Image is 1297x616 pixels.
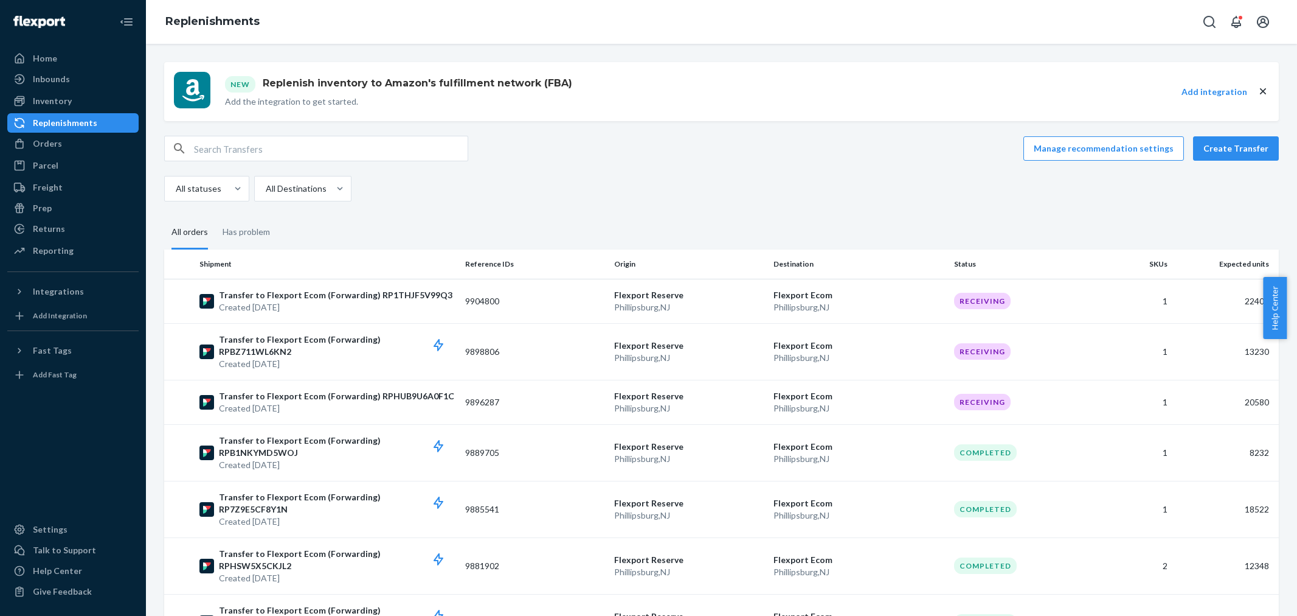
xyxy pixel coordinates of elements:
td: 1 [1098,279,1172,323]
div: All Destinations [266,183,327,195]
th: Origin [609,250,769,279]
div: Reporting [33,245,74,257]
p: Created [DATE] [219,459,455,471]
td: 9885541 [460,481,609,537]
div: Prep [33,202,52,214]
th: Destination [769,250,949,279]
p: Flexport Reserve [614,554,764,566]
p: Phillipsburg , NJ [773,566,944,578]
p: Phillipsburg , NJ [614,402,764,415]
div: Orders [33,138,62,150]
div: Add Fast Tag [33,369,77,380]
a: Help Center [7,561,139,581]
p: Transfer to Flexport Ecom (Forwarding) RP7Z9E5CF8Y1N [219,491,455,516]
a: Add Fast Tag [7,365,139,385]
p: Flexport Ecom [773,390,944,402]
th: Status [949,250,1098,279]
div: Completed [954,444,1017,461]
p: Transfer to Flexport Ecom (Forwarding) RPB1NKYMD5WOJ [219,435,455,459]
a: Inventory [7,91,139,111]
p: Flexport Reserve [614,289,764,301]
div: Replenishments [33,117,97,129]
p: Created [DATE] [219,516,455,528]
div: Integrations [33,285,84,298]
p: Flexport Ecom [773,340,944,352]
td: 12348 [1172,537,1279,594]
img: Flexport logo [13,16,65,28]
p: Flexport Reserve [614,441,764,453]
td: 1 [1098,380,1172,424]
p: Phillipsburg , NJ [614,352,764,364]
div: Returns [33,223,65,235]
div: Has problem [223,216,270,248]
p: Transfer to Flexport Ecom (Forwarding) RPBZ711WL6KN2 [219,334,455,358]
p: Flexport Reserve [614,340,764,352]
a: Prep [7,198,139,218]
p: Phillipsburg , NJ [773,301,944,313]
p: Phillipsburg , NJ [614,509,764,522]
th: Reference IDs [460,250,609,279]
td: 20580 [1172,380,1279,424]
th: Shipment [195,250,460,279]
td: 13230 [1172,323,1279,380]
div: Give Feedback [33,586,92,598]
td: 1 [1098,323,1172,380]
div: Help Center [33,565,82,577]
td: 18522 [1172,481,1279,537]
td: 9896287 [460,380,609,424]
button: Open notifications [1224,10,1248,34]
p: Created [DATE] [219,358,455,370]
ol: breadcrumbs [156,4,269,40]
div: All statuses [176,183,221,195]
a: Settings [7,520,139,539]
p: Flexport Reserve [614,390,764,402]
p: Phillipsburg , NJ [773,352,944,364]
p: Phillipsburg , NJ [773,453,944,465]
a: Talk to Support [7,541,139,560]
button: Help Center [1263,277,1287,339]
button: Open account menu [1251,10,1275,34]
div: Receiving [954,394,1011,410]
div: Completed [954,558,1017,574]
p: Flexport Reserve [614,497,764,509]
p: Flexport Ecom [773,554,944,566]
button: Manage recommendation settings [1023,136,1184,161]
a: Orders [7,134,139,153]
input: All statuses [175,183,176,195]
a: Returns [7,219,139,239]
p: Created [DATE] [219,402,454,415]
button: Fast Tags [7,341,139,360]
p: Add the integration to get started. [225,96,572,108]
button: close [1257,85,1269,98]
h1: Replenish inventory to Amazon's fulfillment network (FBA) [258,76,572,91]
a: Add Integration [7,306,139,326]
div: Fast Tags [33,345,72,357]
p: Created [DATE] [219,301,452,313]
button: Give Feedback [7,582,139,601]
th: Expected units [1172,250,1279,279]
div: Home [33,52,57,65]
td: 1 [1098,424,1172,481]
p: Phillipsburg , NJ [614,453,764,465]
div: Inbounds [33,73,70,85]
p: Transfer to Flexport Ecom (Forwarding) RPHSW5X5CKJL2 [219,548,455,572]
p: Flexport Ecom [773,497,944,509]
a: Parcel [7,156,139,175]
div: Completed [954,501,1017,517]
div: All orders [171,216,208,250]
td: 9898806 [460,323,609,380]
input: Search Transfers [194,136,468,161]
a: Freight [7,178,139,197]
div: Add Integration [33,310,87,321]
div: Receiving [954,343,1011,360]
p: Transfer to Flexport Ecom (Forwarding) RP1THJF5V99Q3 [219,289,452,301]
td: 22400 [1172,279,1279,323]
td: 8232 [1172,424,1279,481]
p: Phillipsburg , NJ [773,509,944,522]
button: Close Navigation [114,10,139,34]
td: 9904800 [460,279,609,323]
p: Phillipsburg , NJ [614,566,764,578]
div: Talk to Support [33,544,96,556]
